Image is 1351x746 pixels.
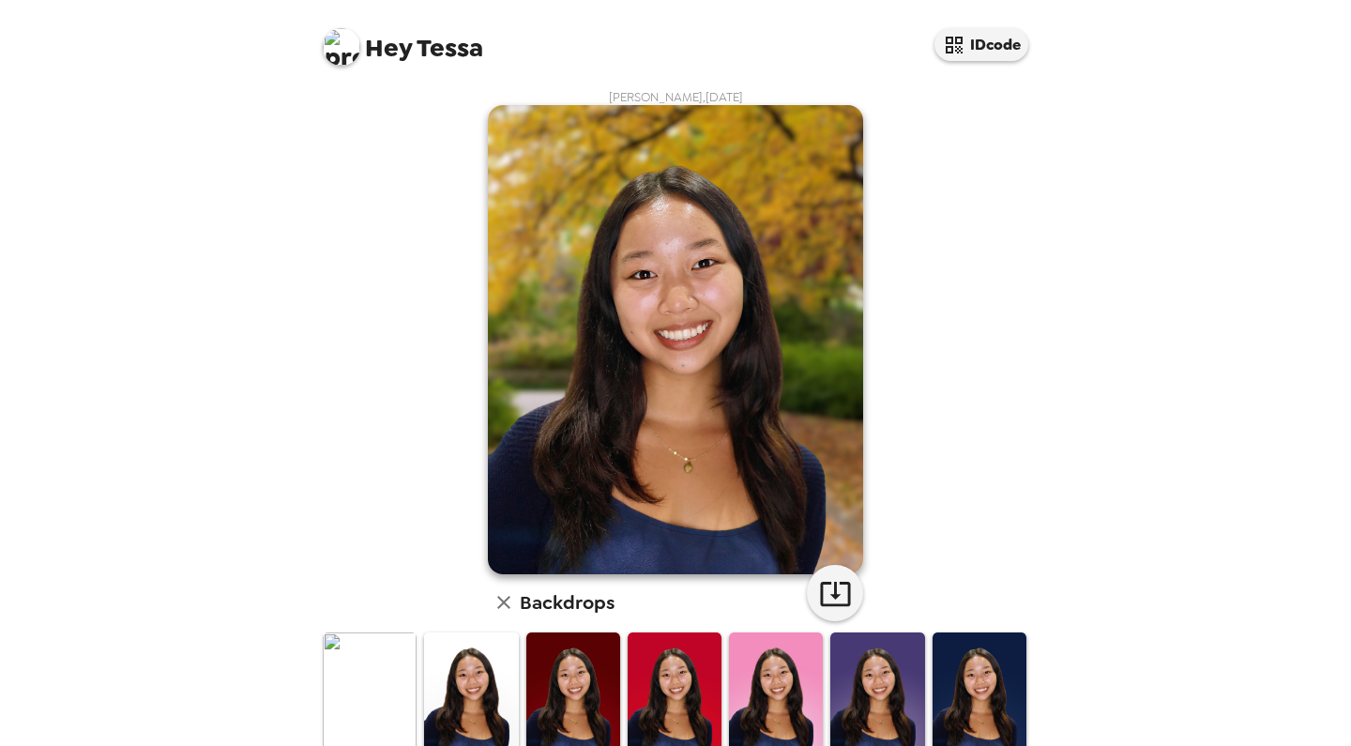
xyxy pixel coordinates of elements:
span: Tessa [323,19,483,61]
span: Hey [365,31,412,65]
span: [PERSON_NAME] , [DATE] [609,89,743,105]
img: user [488,105,863,574]
h6: Backdrops [520,587,615,617]
button: IDcode [934,28,1028,61]
img: profile pic [323,28,360,66]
